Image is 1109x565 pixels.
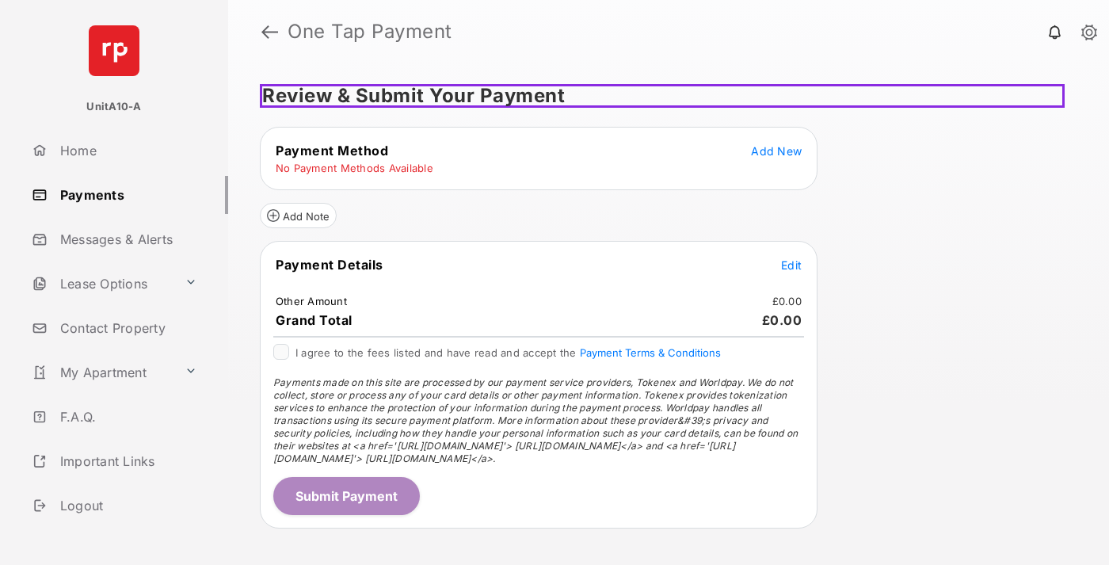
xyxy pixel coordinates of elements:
a: Lease Options [25,265,178,303]
a: Home [25,132,228,170]
span: £0.00 [762,312,802,328]
span: Payment Details [276,257,383,273]
span: Edit [781,258,802,272]
button: I agree to the fees listed and have read and accept the [580,346,721,359]
span: Payment Method [276,143,388,158]
button: Add New [751,143,802,158]
a: Payments [25,176,228,214]
button: Submit Payment [273,477,420,515]
a: F.A.Q. [25,398,228,436]
img: svg+xml;base64,PHN2ZyB4bWxucz0iaHR0cDovL3d3dy53My5vcmcvMjAwMC9zdmciIHdpZHRoPSI2NCIgaGVpZ2h0PSI2NC... [89,25,139,76]
td: £0.00 [772,294,802,308]
button: Edit [781,257,802,273]
a: Logout [25,487,228,525]
a: Messages & Alerts [25,220,228,258]
a: My Apartment [25,353,178,391]
a: Contact Property [25,309,228,347]
span: Add New [751,144,802,158]
a: Important Links [25,442,204,480]
span: I agree to the fees listed and have read and accept the [295,346,721,359]
p: UnitA10-A [86,99,141,115]
h5: Review & Submit Your Payment [260,84,1065,108]
button: Add Note [260,203,337,228]
strong: One Tap Payment [288,22,452,41]
span: Grand Total [276,312,353,328]
td: Other Amount [275,294,348,308]
td: No Payment Methods Available [275,161,434,175]
span: Payments made on this site are processed by our payment service providers, Tokenex and Worldpay. ... [273,376,798,464]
